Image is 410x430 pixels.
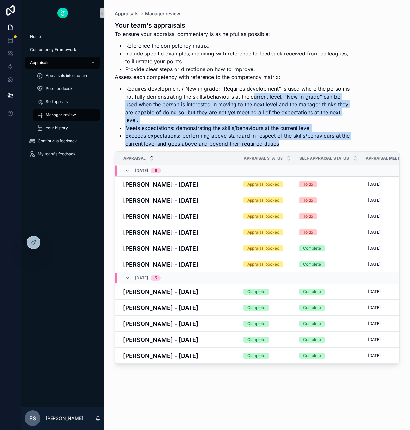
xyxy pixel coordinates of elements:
div: Appraisal booked [247,181,279,187]
div: Appraisal booked [247,197,279,203]
li: Reference the competency matrix. [125,42,351,50]
li: Meets expectations: demonstrating the skills/behaviours at the current level [125,124,351,132]
img: App logo [57,8,68,18]
div: Appraisal booked [247,229,279,235]
a: Appraisal booked [243,181,291,187]
a: Appraisal booked [243,213,291,219]
a: Complete [243,289,291,295]
div: Complete [303,321,321,327]
span: Peer feedback [46,86,73,91]
a: Complete [299,261,357,267]
h1: Your team's appraisals [115,21,351,30]
a: Peer feedback [33,83,100,95]
a: Appraisal booked [243,229,291,235]
a: [PERSON_NAME] - [DATE] [123,180,235,189]
span: Competency Framework [30,47,76,52]
div: Complete [247,321,265,327]
a: Appraisal booked [243,261,291,267]
a: Competency Framework [25,44,100,55]
a: To do [299,181,357,187]
a: Complete [243,305,291,311]
a: Self appraisal [33,96,100,108]
span: Self appraisal [46,99,71,104]
a: Complete [243,337,291,343]
a: [PERSON_NAME] - [DATE] [123,260,235,269]
span: [DATE] [368,321,381,326]
span: [DATE] [135,168,148,173]
div: Complete [247,289,265,295]
a: Complete [243,321,291,327]
span: ES [29,414,36,422]
div: Complete [303,289,321,295]
a: To do [299,229,357,235]
p: To ensure your appraisal commentary is as helpful as possible: [115,30,351,38]
span: Appraisals information [46,73,87,78]
div: To do [303,213,313,219]
span: [DATE] [368,246,381,251]
a: [PERSON_NAME] - [DATE] [123,228,235,237]
span: Appraisal Status [244,156,283,161]
p: [PERSON_NAME] [46,415,83,422]
span: Manager review [46,112,76,117]
a: Appraisals information [33,70,100,82]
a: [PERSON_NAME] - [DATE] [123,244,235,253]
div: To do [303,181,313,187]
a: Complete [299,321,357,327]
div: 5 [155,275,157,281]
a: [PERSON_NAME] - [DATE] [123,287,235,296]
p: Assess each competency with reference to the competency matrix: [115,73,351,81]
div: Complete [247,353,265,359]
span: [DATE] [368,262,381,267]
div: Complete [303,261,321,267]
div: Complete [247,305,265,311]
span: [DATE] [368,230,381,235]
span: [DATE] [135,275,148,281]
div: Complete [247,337,265,343]
a: [PERSON_NAME] - [DATE] [123,351,235,360]
span: My team's feedback [38,151,76,157]
a: Appraisal booked [243,245,291,251]
a: Home [25,31,100,42]
a: [PERSON_NAME] - [DATE] [123,212,235,221]
a: [PERSON_NAME] - [DATE] [123,303,235,312]
div: Complete [303,305,321,311]
div: Appraisal booked [247,261,279,267]
a: Appraisals [25,57,100,69]
span: Self Appraisal Status [299,156,349,161]
a: [PERSON_NAME] - [DATE] [123,335,235,344]
a: Appraisals [115,10,139,17]
span: [DATE] [368,289,381,294]
a: Appraisal booked [243,197,291,203]
a: Manager review [145,10,180,17]
a: [PERSON_NAME] - [DATE] [123,319,235,328]
a: To do [299,213,357,219]
span: Home [30,34,41,39]
a: Complete [299,353,357,359]
a: Your history [33,122,100,134]
span: [DATE] [368,305,381,310]
a: To do [299,197,357,203]
a: Complete [299,305,357,311]
a: [PERSON_NAME] - [DATE] [123,196,235,205]
span: [DATE] [368,214,381,219]
span: Your history [46,125,68,131]
span: [DATE] [368,337,381,342]
div: Appraisal booked [247,213,279,219]
a: Complete [243,353,291,359]
a: Complete [299,245,357,251]
span: Appraisals [30,60,49,65]
span: [DATE] [368,353,381,358]
a: My team's feedback [25,148,100,160]
div: Complete [303,337,321,343]
li: Provide clear steps or directions on how to improve. [125,65,351,73]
